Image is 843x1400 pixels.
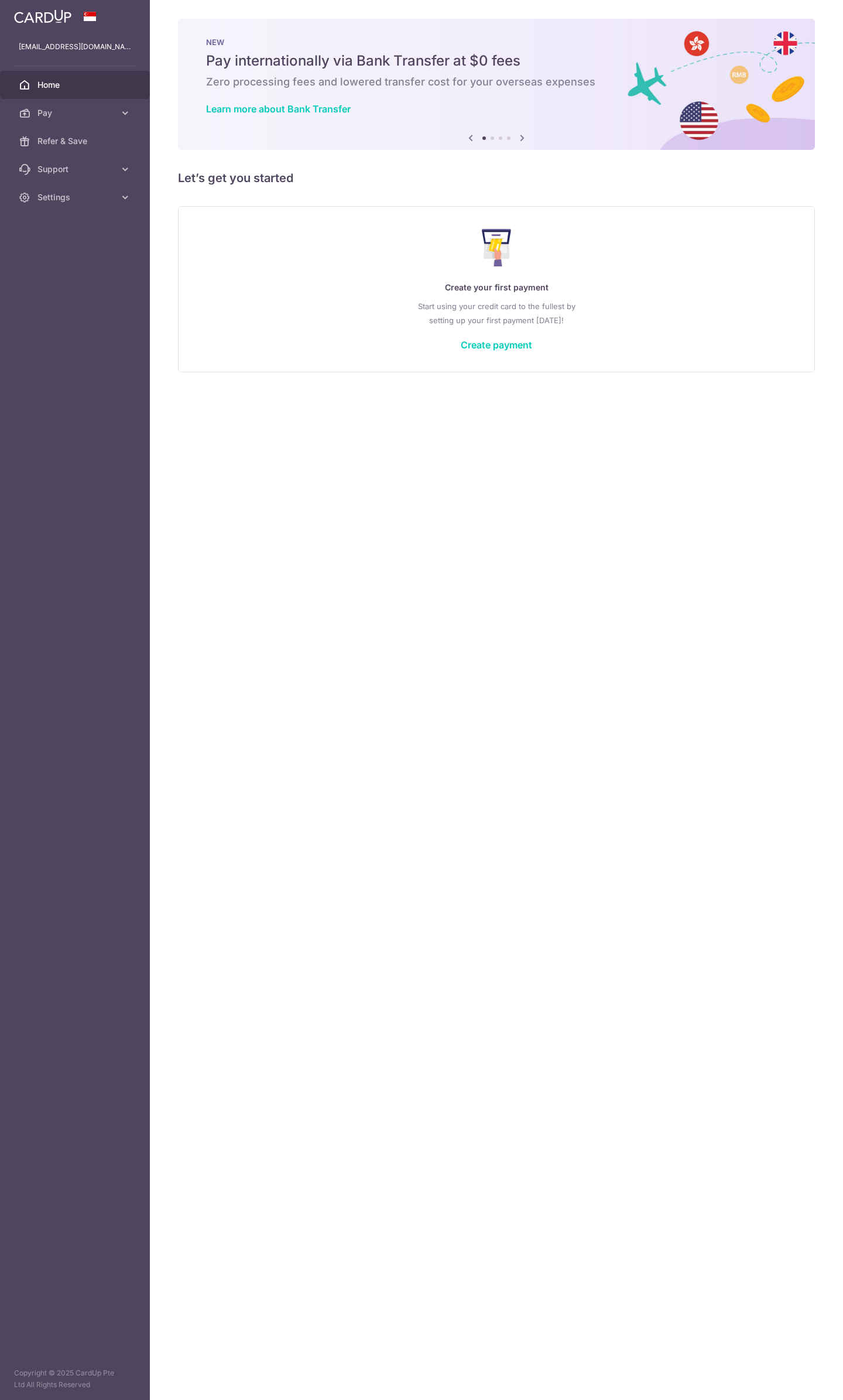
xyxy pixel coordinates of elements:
[37,163,115,175] span: Support
[26,8,50,19] span: Help
[206,103,351,115] a: Learn more about Bank Transfer
[206,37,787,47] p: NEW
[202,299,791,327] p: Start using your credit card to the fullest by setting up your first payment [DATE]!
[14,9,71,23] img: CardUp
[19,41,131,53] p: [EMAIL_ADDRESS][DOMAIN_NAME]
[37,79,115,91] span: Home
[202,280,791,295] p: Create your first payment
[37,191,115,203] span: Settings
[37,135,115,147] span: Refer & Save
[178,19,815,150] img: Bank transfer banner
[482,229,512,266] img: Make Payment
[178,169,815,187] h5: Let’s get you started
[37,107,115,119] span: Pay
[206,52,787,70] h5: Pay internationally via Bank Transfer at $0 fees
[206,75,787,89] h6: Zero processing fees and lowered transfer cost for your overseas expenses
[461,339,532,351] a: Create payment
